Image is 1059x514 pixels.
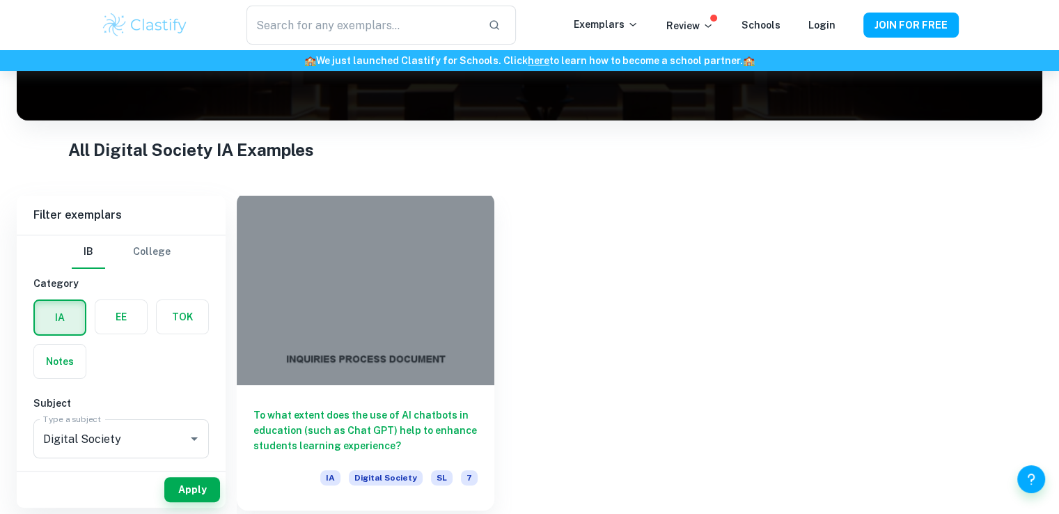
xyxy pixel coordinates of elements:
[237,196,494,514] a: To what extent does the use of AI chatbots in education (such as Chat GPT) help to enhance studen...
[35,301,85,334] button: IA
[253,407,478,453] h6: To what extent does the use of AI chatbots in education (such as Chat GPT) help to enhance studen...
[431,470,453,485] span: SL
[320,470,340,485] span: IA
[666,18,714,33] p: Review
[863,13,959,38] button: JOIN FOR FREE
[33,396,209,411] h6: Subject
[72,235,105,269] button: IB
[133,235,171,269] button: College
[1017,465,1045,493] button: Help and Feedback
[349,470,423,485] span: Digital Society
[72,235,171,269] div: Filter type choice
[185,429,204,449] button: Open
[461,470,478,485] span: 7
[157,300,208,334] button: TOK
[304,55,316,66] span: 🏫
[574,17,638,32] p: Exemplars
[742,20,780,31] a: Schools
[3,53,1056,68] h6: We just launched Clastify for Schools. Click to learn how to become a school partner.
[808,20,836,31] a: Login
[101,11,189,39] img: Clastify logo
[68,137,991,162] h1: All Digital Society IA Examples
[95,300,147,334] button: EE
[528,55,549,66] a: here
[246,6,476,45] input: Search for any exemplars...
[743,55,755,66] span: 🏫
[17,196,226,235] h6: Filter exemplars
[33,276,209,291] h6: Category
[34,345,86,378] button: Notes
[164,477,220,502] button: Apply
[43,413,101,425] label: Type a subject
